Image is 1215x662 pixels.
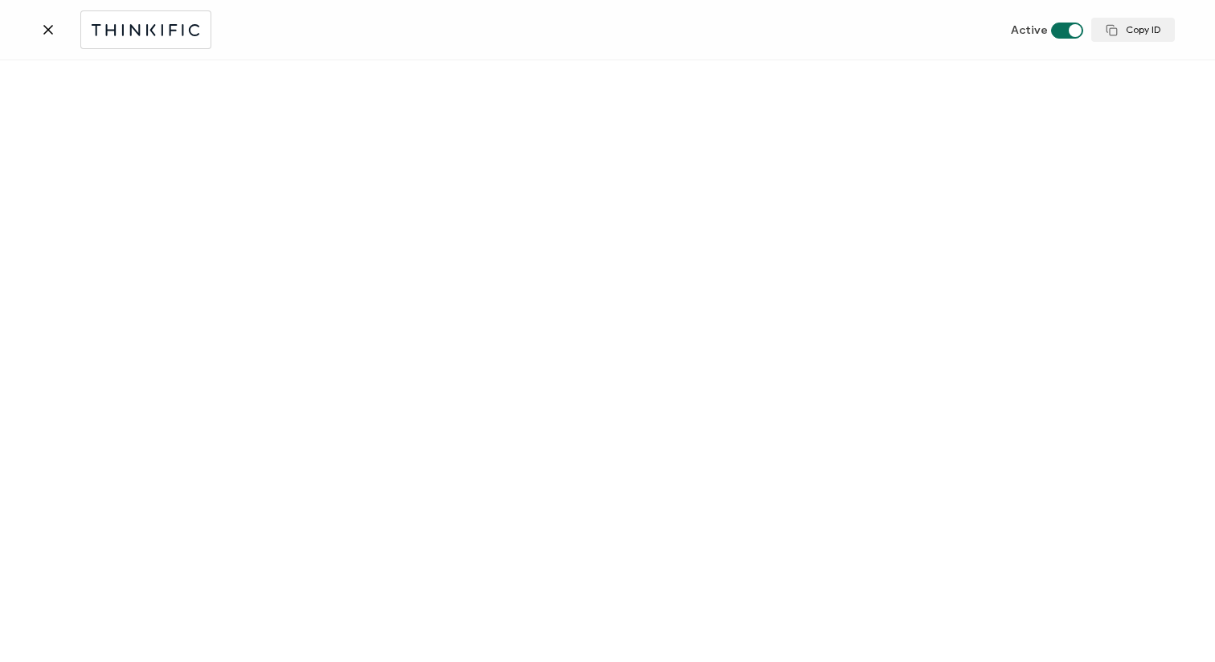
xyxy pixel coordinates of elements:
img: thinkific.svg [89,20,202,40]
iframe: Chat Widget [1135,585,1215,662]
span: Copy ID [1106,24,1160,36]
button: Copy ID [1091,18,1175,42]
span: Active [1011,23,1048,37]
